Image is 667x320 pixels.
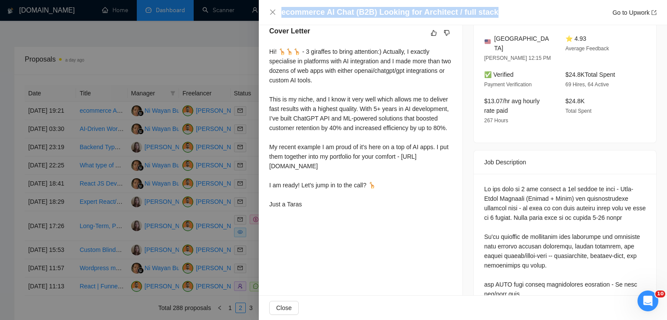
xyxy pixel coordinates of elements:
[281,7,499,18] h4: ecommerce AI Chat (B2B) Looking for Architect / full stack
[565,82,609,88] span: 69 Hires, 64 Active
[651,10,657,15] span: export
[276,303,292,313] span: Close
[565,35,586,42] span: ⭐ 4.93
[269,26,310,36] h5: Cover Letter
[269,47,452,209] div: Hi! 🦒🦒🦒 - 3 giraffes to bring attention:) Actually, I exactly specialise in platforms with AI int...
[485,39,491,45] img: 🇺🇸
[565,71,615,78] span: $24.8K Total Spent
[269,301,299,315] button: Close
[484,150,646,174] div: Job Description
[484,118,508,124] span: 267 Hours
[429,28,439,38] button: like
[444,29,450,36] span: dislike
[484,82,532,88] span: Payment Verification
[484,71,514,78] span: ✅ Verified
[565,108,591,114] span: Total Spent
[655,291,665,297] span: 10
[484,98,540,114] span: $13.07/hr avg hourly rate paid
[269,9,276,16] button: Close
[612,9,657,16] a: Go to Upworkexport
[484,55,551,61] span: [PERSON_NAME] 12:15 PM
[565,46,609,52] span: Average Feedback
[637,291,658,311] iframe: Intercom live chat
[565,98,584,104] span: $24.8K
[494,34,551,53] span: [GEOGRAPHIC_DATA]
[442,28,452,38] button: dislike
[269,9,276,16] span: close
[431,29,437,36] span: like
